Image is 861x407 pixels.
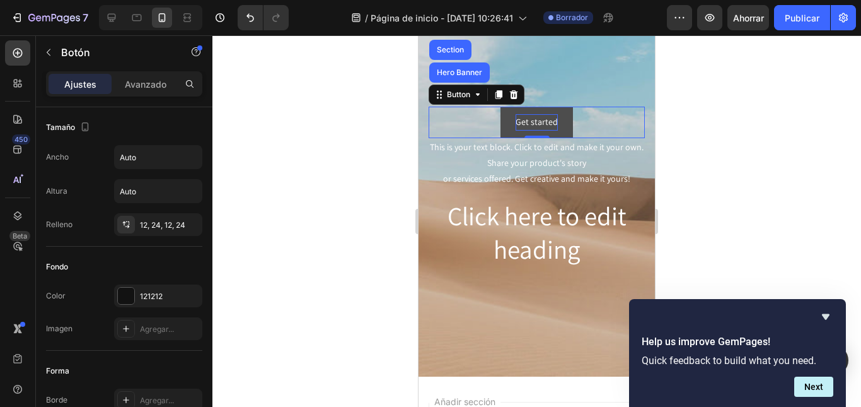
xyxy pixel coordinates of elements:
font: Relleno [46,220,72,229]
font: Borrador [556,13,588,22]
input: Auto [115,146,202,168]
div: Deshacer/Rehacer [238,5,289,30]
font: 121212 [140,292,163,301]
font: Página de inicio - [DATE] 10:26:41 [371,13,513,23]
font: 7 [83,11,88,24]
h2: Help us improve GemPages! [642,334,833,350]
p: Botón [61,45,168,60]
button: Hide survey [818,309,833,324]
button: Next question [794,377,833,397]
button: 7 [5,5,94,30]
p: Quick feedback to build what you need. [642,355,833,367]
font: Agregar... [140,396,174,405]
font: 12, 24, 12, 24 [140,220,185,230]
font: Botón [61,46,90,59]
font: / [365,13,368,23]
font: Beta [13,232,27,240]
iframe: Área de diseño [419,35,655,407]
font: Tamaño [46,122,75,132]
font: Agregar... [140,324,174,334]
font: Ancho [46,152,69,162]
button: Publicar [774,5,830,30]
font: Forma [46,366,69,375]
font: Ahorrar [733,13,764,23]
input: Auto [115,180,202,203]
font: Altura [46,186,67,196]
font: Publicar [785,13,819,23]
font: Ajustes [64,79,96,90]
font: Avanzado [125,79,166,90]
div: Help us improve GemPages! [642,309,833,397]
font: Fondo [46,262,68,271]
font: Imagen [46,324,72,333]
button: Ahorrar [727,5,769,30]
font: Color [46,291,66,300]
font: 450 [14,135,28,144]
font: Borde [46,395,67,404]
